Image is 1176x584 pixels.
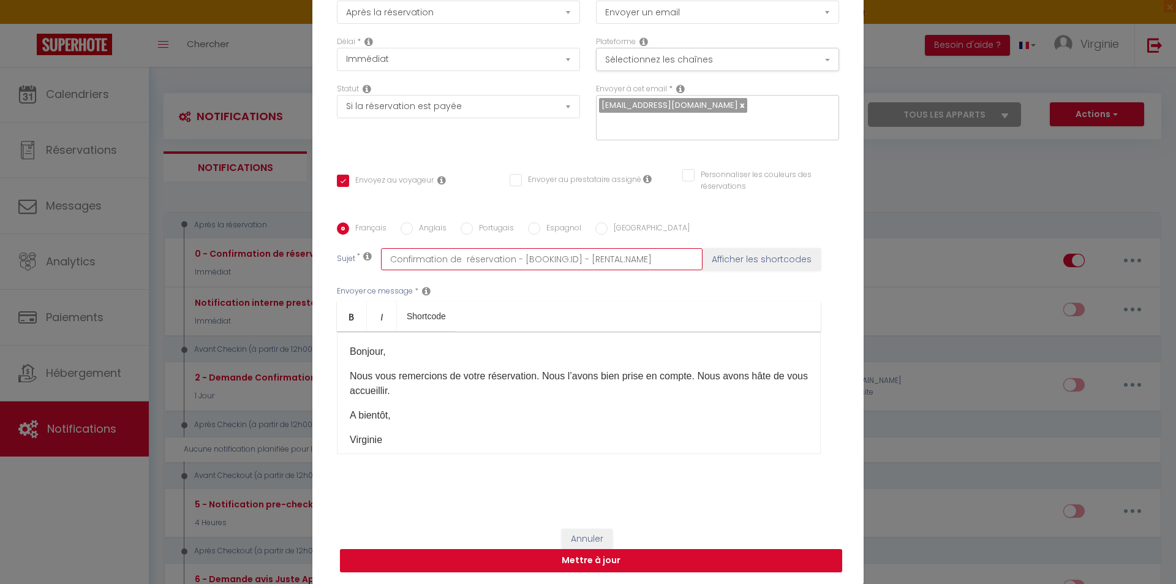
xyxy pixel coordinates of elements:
label: [GEOGRAPHIC_DATA] [608,222,690,236]
p: ​Bonjour, [350,344,808,359]
a: Shortcode [397,301,456,331]
i: Action Channel [639,37,648,47]
p: Nous vous remercions de votre réservation. Nous l’avons bien prise en compte. Nous avons hâte de ... [350,369,808,398]
label: Plateforme [596,36,636,48]
label: Délai [337,36,355,48]
i: Envoyer au prestataire si il est assigné [643,174,652,184]
span: [EMAIL_ADDRESS][DOMAIN_NAME] [601,99,738,111]
label: Anglais [413,222,447,236]
button: Afficher les shortcodes [703,248,821,270]
i: Recipient [676,84,685,94]
label: Sujet [337,253,355,266]
button: Mettre à jour [340,549,842,572]
p: Virginie [350,433,808,447]
label: Portugais [473,222,514,236]
label: Envoyer à cet email [596,83,667,95]
p: A bientôt, [350,408,808,423]
button: Annuler [562,529,612,550]
a: Bold [337,301,367,331]
label: Envoyer ce message [337,286,413,297]
i: Booking status [363,84,371,94]
button: Ouvrir le widget de chat LiveChat [10,5,47,42]
label: Statut [337,83,359,95]
label: Français [349,222,386,236]
a: Italic [367,301,397,331]
button: Sélectionnez les chaînes [596,48,839,71]
i: Envoyer au voyageur [437,175,446,185]
i: Action Time [364,37,373,47]
label: Espagnol [540,222,581,236]
i: Message [422,286,431,296]
i: Subject [363,251,372,261]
